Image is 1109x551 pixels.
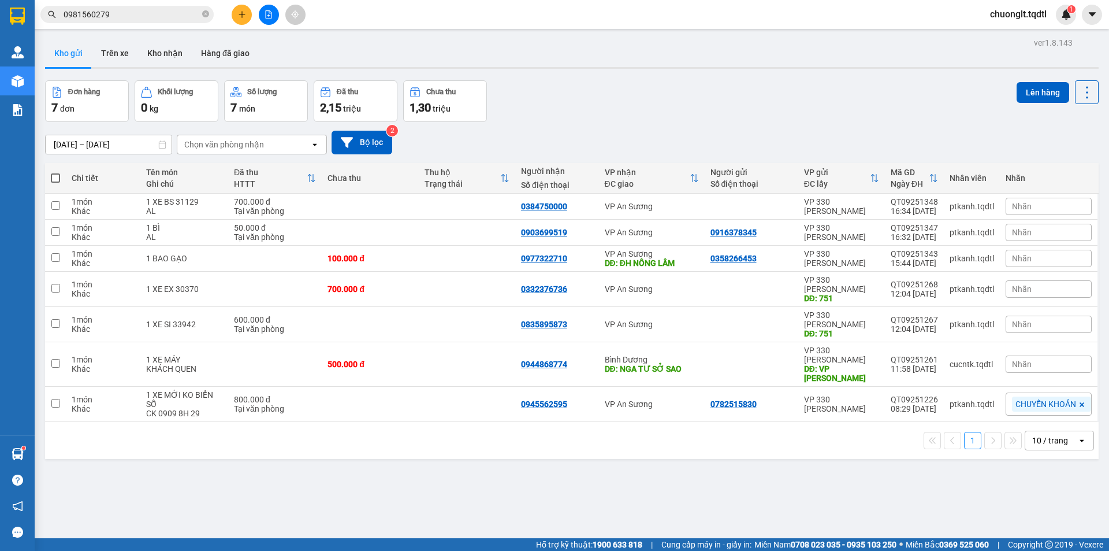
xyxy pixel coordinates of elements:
[804,223,879,242] div: VP 330 [PERSON_NAME]
[1012,360,1032,369] span: Nhãn
[521,320,567,329] div: 0835895873
[72,173,135,183] div: Chi tiết
[146,390,222,409] div: 1 XE MỚI KO BIỂN SỐ
[328,173,412,183] div: Chưa thu
[605,202,699,211] div: VP An Sương
[146,355,222,364] div: 1 XE MÁY
[234,404,316,413] div: Tại văn phòng
[138,39,192,67] button: Kho nhận
[72,197,135,206] div: 1 món
[10,8,25,25] img: logo-vxr
[1082,5,1102,25] button: caret-down
[521,228,567,237] div: 0903699519
[1006,173,1092,183] div: Nhãn
[146,320,222,329] div: 1 XE SI 33942
[72,206,135,216] div: Khác
[605,355,699,364] div: Bình Dương
[234,168,307,177] div: Đã thu
[605,179,690,188] div: ĐC giao
[72,232,135,242] div: Khác
[328,360,412,369] div: 500.000 đ
[72,315,135,324] div: 1 món
[804,310,879,329] div: VP 330 [PERSON_NAME]
[1012,228,1032,237] span: Nhãn
[891,223,938,232] div: QT09251347
[328,284,412,294] div: 700.000 đ
[1087,9,1097,20] span: caret-down
[1067,5,1075,13] sup: 1
[72,404,135,413] div: Khác
[891,395,938,404] div: QT09251226
[12,475,23,486] span: question-circle
[12,46,24,58] img: warehouse-icon
[72,395,135,404] div: 1 món
[804,395,879,413] div: VP 330 [PERSON_NAME]
[661,538,751,551] span: Cung cấp máy in - giấy in:
[521,202,567,211] div: 0384750000
[1061,9,1071,20] img: icon-new-feature
[804,275,879,294] div: VP 330 [PERSON_NAME]
[239,104,255,113] span: món
[141,101,147,114] span: 0
[12,448,24,460] img: warehouse-icon
[314,80,397,122] button: Đã thu2,15 triệu
[891,179,929,188] div: Ngày ĐH
[234,324,316,334] div: Tại văn phòng
[1015,399,1076,409] span: CHUYỂN KHOẢN
[328,254,412,263] div: 100.000 đ
[60,104,75,113] span: đơn
[710,400,757,409] div: 0782515830
[605,168,690,177] div: VP nhận
[146,364,222,374] div: KHÁCH QUEN
[804,294,879,303] div: DĐ: 751
[12,527,23,538] span: message
[72,355,135,364] div: 1 món
[425,179,500,188] div: Trạng thái
[51,101,58,114] span: 7
[1034,36,1073,49] div: ver 1.8.143
[419,163,515,194] th: Toggle SortBy
[230,101,237,114] span: 7
[234,206,316,216] div: Tại văn phòng
[950,360,994,369] div: cucntk.tqdtl
[146,284,222,294] div: 1 XE EX 30370
[135,80,218,122] button: Khối lượng0kg
[710,179,792,188] div: Số điện thoại
[320,101,341,114] span: 2,15
[146,232,222,242] div: AL
[158,88,193,96] div: Khối lượng
[285,5,306,25] button: aim
[804,249,879,268] div: VP 330 [PERSON_NAME]
[238,10,246,19] span: plus
[891,280,938,289] div: QT09251268
[605,400,699,409] div: VP An Sương
[950,320,994,329] div: ptkanh.tqdtl
[234,223,316,232] div: 50.000 đ
[426,88,456,96] div: Chưa thu
[804,179,870,188] div: ĐC lấy
[804,364,879,383] div: DĐ: VP LONG HƯNG
[710,168,792,177] div: Người gửi
[950,228,994,237] div: ptkanh.tqdtl
[228,163,322,194] th: Toggle SortBy
[1012,284,1032,294] span: Nhãn
[146,179,222,188] div: Ghi chú
[146,168,222,177] div: Tên món
[1077,436,1086,445] svg: open
[202,10,209,17] span: close-circle
[146,254,222,263] div: 1 BAO GẠO
[521,360,567,369] div: 0944868774
[72,249,135,258] div: 1 món
[521,400,567,409] div: 0945562595
[92,39,138,67] button: Trên xe
[891,197,938,206] div: QT09251348
[291,10,299,19] span: aim
[754,538,896,551] span: Miền Nam
[310,140,319,149] svg: open
[906,538,989,551] span: Miền Bắc
[804,197,879,216] div: VP 330 [PERSON_NAME]
[891,355,938,364] div: QT09251261
[651,538,653,551] span: |
[45,39,92,67] button: Kho gửi
[1069,5,1073,13] span: 1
